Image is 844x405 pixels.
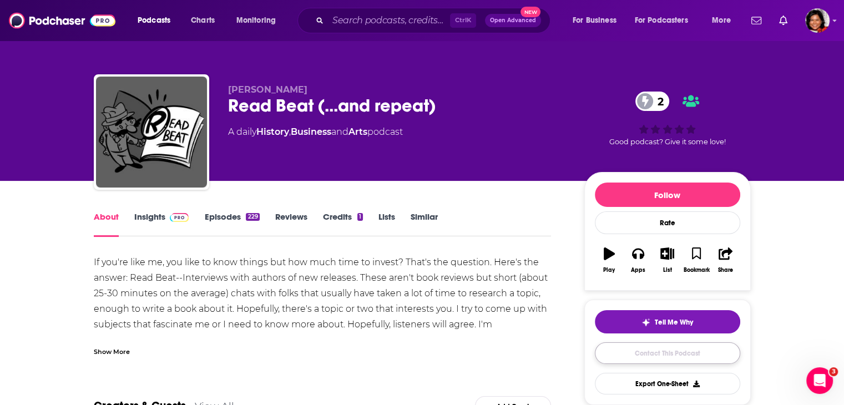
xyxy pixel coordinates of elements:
[348,126,367,137] a: Arts
[228,125,403,139] div: A daily podcast
[609,138,726,146] span: Good podcast? Give it some love!
[450,13,476,28] span: Ctrl K
[682,240,711,280] button: Bookmark
[130,12,185,29] button: open menu
[646,92,669,111] span: 2
[485,14,541,27] button: Open AdvancedNew
[603,267,615,274] div: Play
[595,342,740,364] a: Contact This Podcast
[9,10,115,31] img: Podchaser - Follow, Share and Rate Podcasts
[829,367,838,376] span: 3
[275,211,307,237] a: Reviews
[94,211,119,237] a: About
[378,211,395,237] a: Lists
[718,267,733,274] div: Share
[641,318,650,327] img: tell me why sparkle
[683,267,709,274] div: Bookmark
[805,8,830,33] button: Show profile menu
[229,12,290,29] button: open menu
[805,8,830,33] img: User Profile
[565,12,630,29] button: open menu
[747,11,766,30] a: Show notifications dropdown
[134,211,189,237] a: InsightsPodchaser Pro
[204,211,259,237] a: Episodes229
[138,13,170,28] span: Podcasts
[191,13,215,28] span: Charts
[635,92,669,111] a: 2
[411,211,438,237] a: Similar
[289,126,291,137] span: ,
[228,84,307,95] span: [PERSON_NAME]
[624,240,653,280] button: Apps
[170,213,189,222] img: Podchaser Pro
[184,12,221,29] a: Charts
[653,240,681,280] button: List
[663,267,672,274] div: List
[328,12,450,29] input: Search podcasts, credits, & more...
[584,84,751,153] div: 2Good podcast? Give it some love!
[595,211,740,234] div: Rate
[94,255,552,363] div: If you're like me, you like to know things but how much time to invest? That's the question. Here...
[573,13,616,28] span: For Business
[805,8,830,33] span: Logged in as terelynbc
[595,183,740,207] button: Follow
[246,213,259,221] div: 229
[291,126,331,137] a: Business
[96,77,207,188] img: Read Beat (...and repeat)
[628,12,704,29] button: open menu
[775,11,792,30] a: Show notifications dropdown
[323,211,363,237] a: Credits1
[704,12,745,29] button: open menu
[308,8,561,33] div: Search podcasts, credits, & more...
[490,18,536,23] span: Open Advanced
[595,373,740,394] button: Export One-Sheet
[256,126,289,137] a: History
[357,213,363,221] div: 1
[631,267,645,274] div: Apps
[806,367,833,394] iframe: Intercom live chat
[712,13,731,28] span: More
[595,310,740,333] button: tell me why sparkleTell Me Why
[331,126,348,137] span: and
[595,240,624,280] button: Play
[520,7,540,17] span: New
[655,318,693,327] span: Tell Me Why
[236,13,276,28] span: Monitoring
[711,240,740,280] button: Share
[635,13,688,28] span: For Podcasters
